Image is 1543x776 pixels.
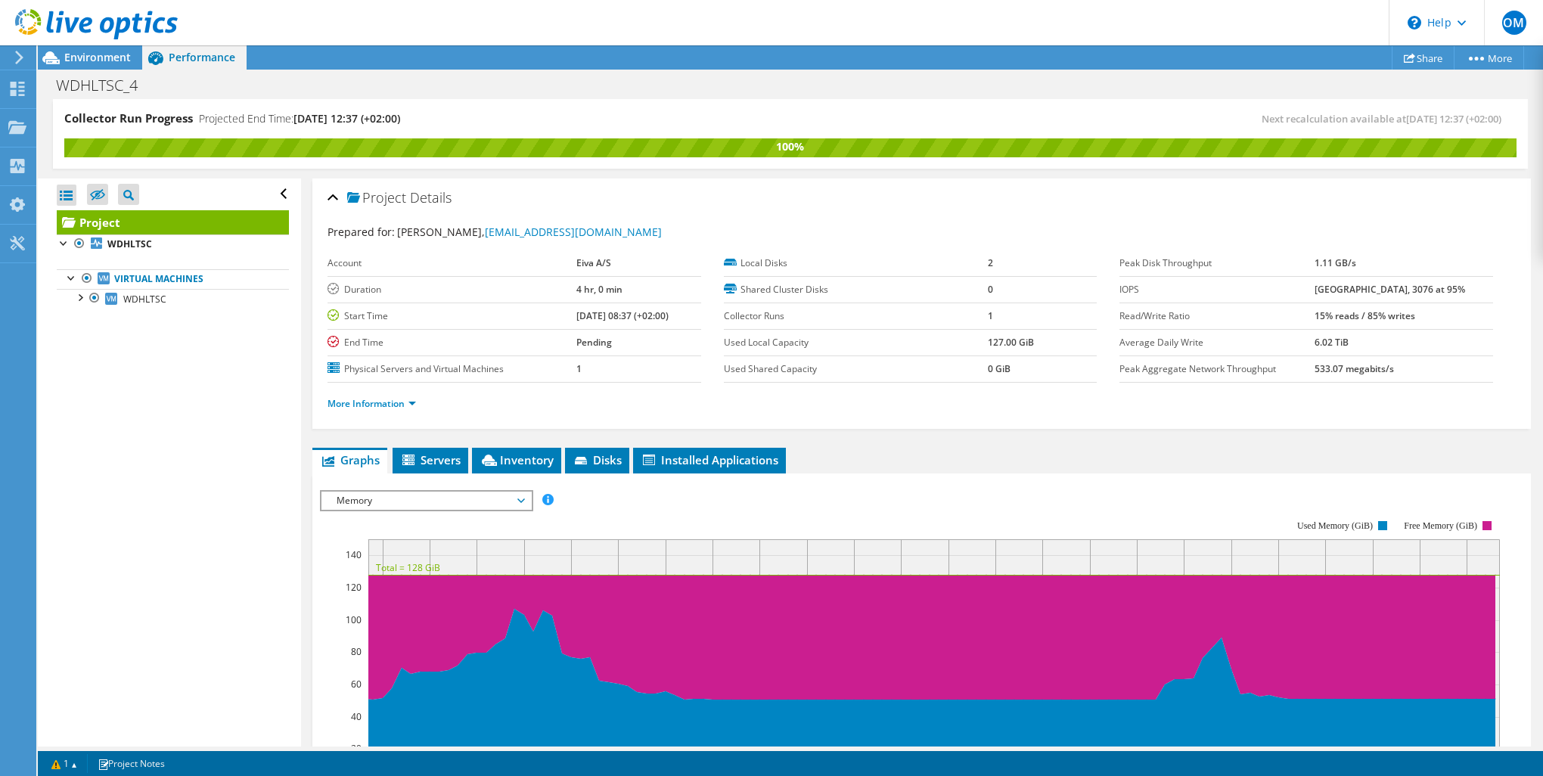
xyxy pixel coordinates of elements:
label: Used Local Capacity [724,335,988,350]
b: 0 [988,283,993,296]
span: WDHLTSC [123,293,166,306]
a: 1 [41,754,88,773]
text: 80 [351,645,362,658]
span: Environment [64,50,131,64]
span: Memory [329,492,523,510]
span: Graphs [320,452,380,467]
b: 2 [988,256,993,269]
div: 100% [64,138,1517,155]
text: 20 [351,742,362,755]
a: Share [1392,46,1455,70]
span: Disks [573,452,622,467]
h4: Projected End Time: [199,110,400,127]
text: 140 [346,548,362,561]
b: 4 hr, 0 min [576,283,622,296]
a: More [1454,46,1524,70]
label: Duration [328,282,576,297]
label: Read/Write Ratio [1119,309,1314,324]
text: 100 [346,613,362,626]
b: 15% reads / 85% writes [1315,309,1415,322]
text: 60 [351,678,362,691]
text: Total = 128 GiB [376,561,440,574]
span: Next recalculation available at [1262,112,1509,126]
a: WDHLTSC [57,289,289,309]
a: More Information [328,397,416,410]
span: [PERSON_NAME], [397,225,662,239]
span: OM [1502,11,1526,35]
span: Inventory [480,452,554,467]
a: Project [57,210,289,234]
svg: \n [1408,16,1421,29]
b: 0 GiB [988,362,1011,375]
b: Pending [576,336,612,349]
b: 533.07 megabits/s [1315,362,1394,375]
a: [EMAIL_ADDRESS][DOMAIN_NAME] [485,225,662,239]
label: Average Daily Write [1119,335,1314,350]
b: 1.11 GB/s [1315,256,1356,269]
a: Project Notes [87,754,175,773]
label: Local Disks [724,256,988,271]
text: Free Memory (GiB) [1405,520,1478,531]
label: Collector Runs [724,309,988,324]
label: Start Time [328,309,576,324]
text: 120 [346,581,362,594]
label: Shared Cluster Disks [724,282,988,297]
label: Account [328,256,576,271]
b: WDHLTSC [107,237,152,250]
b: Eiva A/S [576,256,611,269]
b: 6.02 TiB [1315,336,1349,349]
a: Virtual Machines [57,269,289,289]
b: [DATE] 08:37 (+02:00) [576,309,669,322]
b: 127.00 GiB [988,336,1034,349]
span: [DATE] 12:37 (+02:00) [1406,112,1501,126]
text: Used Memory (GiB) [1297,520,1373,531]
label: IOPS [1119,282,1314,297]
label: Peak Aggregate Network Throughput [1119,362,1314,377]
span: Performance [169,50,235,64]
label: Physical Servers and Virtual Machines [328,362,576,377]
span: Servers [400,452,461,467]
text: 40 [351,710,362,723]
label: Prepared for: [328,225,395,239]
span: [DATE] 12:37 (+02:00) [293,111,400,126]
h1: WDHLTSC_4 [49,77,161,94]
span: Details [410,188,452,206]
b: 1 [988,309,993,322]
span: Project [347,191,406,206]
a: WDHLTSC [57,234,289,254]
b: 1 [576,362,582,375]
label: End Time [328,335,576,350]
label: Used Shared Capacity [724,362,988,377]
label: Peak Disk Throughput [1119,256,1314,271]
b: [GEOGRAPHIC_DATA], 3076 at 95% [1315,283,1465,296]
span: Installed Applications [641,452,778,467]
